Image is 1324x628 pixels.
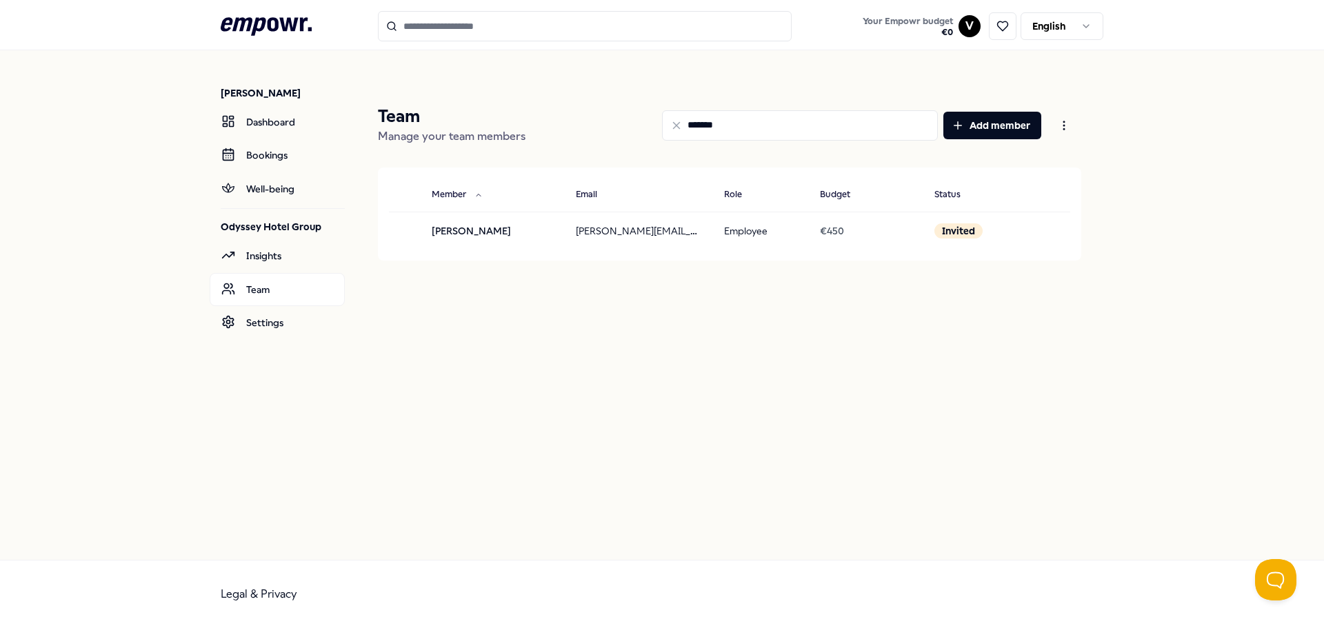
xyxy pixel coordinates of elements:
[221,86,345,100] p: [PERSON_NAME]
[1047,112,1081,139] button: Open menu
[378,11,792,41] input: Search for products, categories or subcategories
[863,27,953,38] span: € 0
[820,225,844,236] span: € 450
[934,223,983,239] div: Invited
[378,130,525,143] span: Manage your team members
[713,181,770,209] button: Role
[713,212,810,250] td: Employee
[210,139,345,172] a: Bookings
[421,181,494,209] button: Member
[809,181,878,209] button: Budget
[565,181,625,209] button: Email
[565,212,712,250] td: [PERSON_NAME][EMAIL_ADDRESS][DOMAIN_NAME]
[210,273,345,306] a: Team
[210,172,345,205] a: Well-being
[959,15,981,37] button: V
[857,12,959,41] a: Your Empowr budget€0
[860,13,956,41] button: Your Empowr budget€0
[210,306,345,339] a: Settings
[210,239,345,272] a: Insights
[378,105,525,128] p: Team
[943,112,1041,139] button: Add member
[221,220,345,234] p: Odyssey Hotel Group
[210,105,345,139] a: Dashboard
[1255,559,1296,600] iframe: Help Scout Beacon - Open
[923,181,988,209] button: Status
[863,16,953,27] span: Your Empowr budget
[421,212,565,250] td: [PERSON_NAME]
[221,587,297,600] a: Legal & Privacy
